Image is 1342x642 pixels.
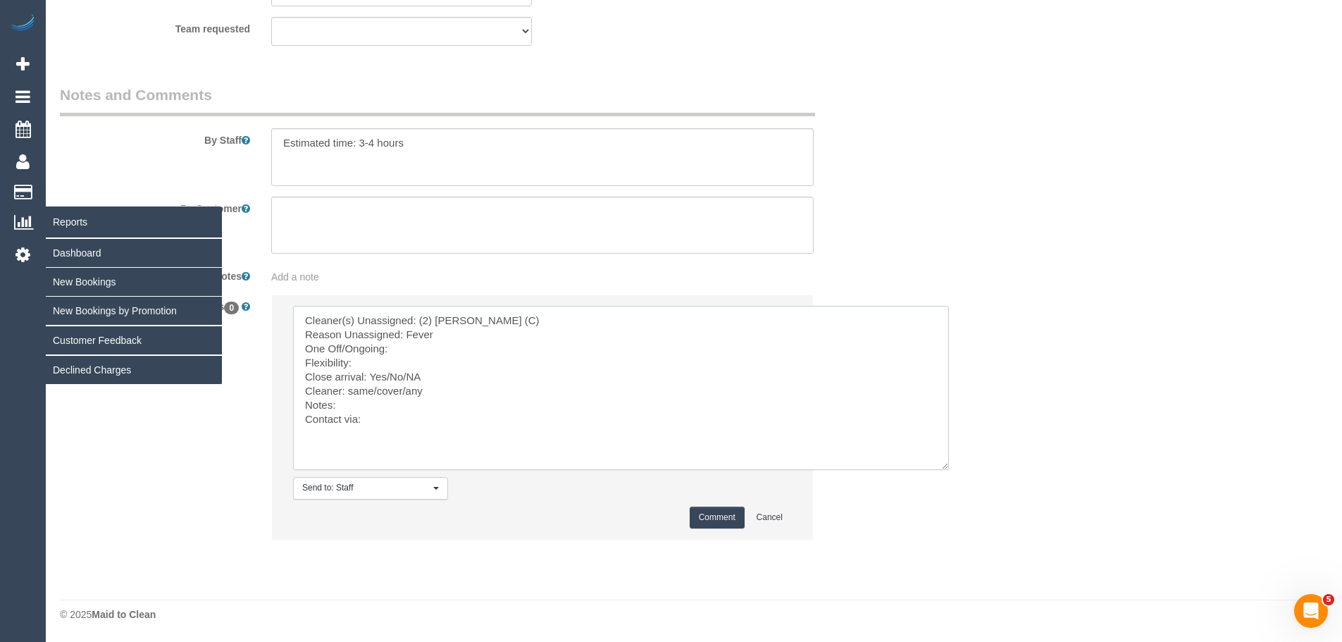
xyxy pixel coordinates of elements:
ul: Reports [46,238,222,385]
a: New Bookings by Promotion [46,297,222,325]
button: Cancel [747,507,792,529]
label: Team requested [49,17,261,36]
div: © 2025 [60,607,1328,622]
iframe: Intercom live chat [1294,594,1328,628]
span: Reports [46,206,222,238]
button: Send to: Staff [293,477,448,499]
span: 5 [1323,594,1334,605]
span: Send to: Staff [302,482,430,494]
a: Declined Charges [46,356,222,384]
a: New Bookings [46,268,222,296]
label: By Staff [49,128,261,147]
strong: Maid to Clean [92,609,156,620]
button: Comment [690,507,745,529]
span: 0 [224,302,239,314]
legend: Notes and Comments [60,85,815,116]
img: Automaid Logo [8,14,37,34]
label: By Customer [49,197,261,216]
span: Add a note [271,271,319,283]
a: Customer Feedback [46,326,222,354]
a: Dashboard [46,239,222,267]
